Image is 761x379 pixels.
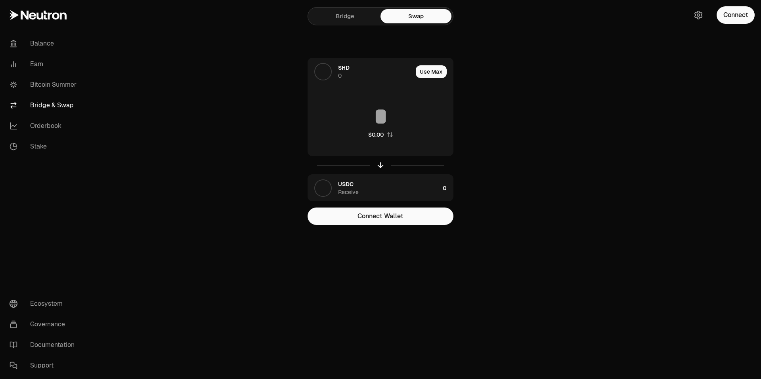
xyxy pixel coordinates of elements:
[3,136,86,157] a: Stake
[338,64,350,72] span: SHD
[310,9,380,23] a: Bridge
[443,175,453,202] div: 0
[3,314,86,335] a: Governance
[3,293,86,314] a: Ecosystem
[308,208,453,225] button: Connect Wallet
[3,116,86,136] a: Orderbook
[3,74,86,95] a: Bitcoin Summer
[308,175,440,202] div: USDC LogoUSDCReceive
[368,131,393,139] button: $0.00
[3,54,86,74] a: Earn
[3,95,86,116] a: Bridge & Swap
[338,188,359,196] div: Receive
[3,355,86,376] a: Support
[308,175,453,202] button: USDC LogoUSDCReceive0
[3,335,86,355] a: Documentation
[416,65,447,78] button: Use Max
[3,33,86,54] a: Balance
[338,72,342,80] div: 0
[338,180,354,188] span: USDC
[368,131,384,139] div: $0.00
[717,6,755,24] button: Connect
[380,9,451,23] a: Swap
[308,58,413,85] div: SHD LogoSHD0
